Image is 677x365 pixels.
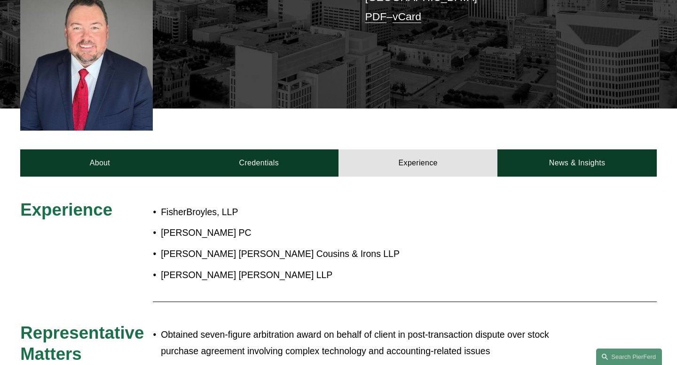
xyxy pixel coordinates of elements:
[596,349,662,365] a: Search this site
[20,200,112,219] span: Experience
[161,225,577,241] p: [PERSON_NAME] PC
[20,323,149,364] span: Representative Matters
[393,10,421,23] a: vCard
[365,10,386,23] a: PDF
[161,204,577,220] p: FisherBroyles, LLP
[180,149,338,177] a: Credentials
[161,326,577,359] p: Obtained seven-figure arbitration award on behalf of client in post-transaction dispute over stoc...
[161,267,577,283] p: [PERSON_NAME] [PERSON_NAME] LLP
[20,149,179,177] a: About
[497,149,656,177] a: News & Insights
[161,246,577,262] p: [PERSON_NAME] [PERSON_NAME] Cousins & Irons LLP
[338,149,497,177] a: Experience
